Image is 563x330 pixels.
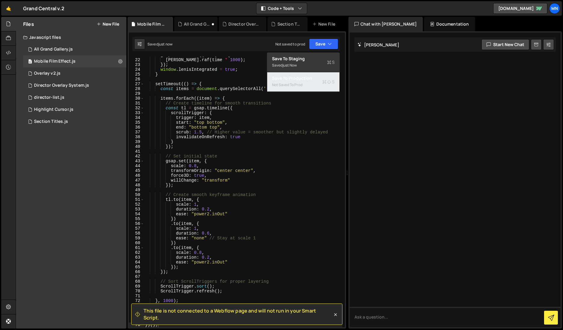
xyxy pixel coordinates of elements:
div: 75 [129,313,144,322]
button: Save [309,39,338,49]
div: 42 [129,154,144,159]
div: 15298/43117.js [23,104,126,116]
div: just now [158,42,172,47]
div: Mobile Film Effect.js [34,59,76,64]
div: 62 [129,250,144,255]
div: 31 [129,101,144,106]
div: 15298/45944.js [23,67,126,79]
div: 46 [129,173,144,178]
div: 70 [129,289,144,294]
div: 66 [129,269,144,274]
div: 74 [129,308,144,313]
div: 24 [129,67,144,72]
div: 65 [129,265,144,269]
div: Not saved to prod [275,42,305,47]
div: 22 [129,58,144,62]
div: 33 [129,111,144,115]
div: 50 [129,192,144,197]
div: 15298/43578.js [23,43,126,55]
button: Save to StagingS Savedjust now [267,53,339,72]
div: 38 [129,135,144,139]
div: 54 [129,212,144,216]
div: Section Titles.js [277,21,300,27]
button: Code + Tools [256,3,307,14]
div: Mobile Film Effect.js [137,21,165,27]
div: 47 [129,178,144,183]
div: 49 [129,188,144,192]
div: Saved [272,62,335,69]
div: 15298/42891.js [23,79,126,92]
div: 29 [129,91,144,96]
div: Save to Staging [272,56,335,62]
a: 🤙 [1,1,16,16]
div: 15298/47702.js [23,55,126,67]
div: 71 [129,294,144,298]
div: New File [312,21,338,27]
span: S [322,79,335,85]
div: director-list.js [34,95,64,100]
div: 68 [129,279,144,284]
div: 57 [129,226,144,231]
div: Chat with [PERSON_NAME] [348,17,423,31]
div: All Grand Gallery.js [184,21,210,27]
div: 41 [129,149,144,154]
div: 32 [129,106,144,111]
div: 59 [129,236,144,241]
div: Director Overlay System.js [228,21,259,27]
div: 37 [129,130,144,135]
div: Javascript files [16,31,126,43]
div: 51 [129,197,144,202]
div: Highlight Cursor.js [34,107,73,112]
div: 30 [129,96,144,101]
button: Save to ProductionS Not saved to prod [267,72,339,92]
div: 58 [129,231,144,236]
div: 15298/40223.js [23,116,126,128]
div: 55 [129,216,144,221]
div: Grand Central v.2 [23,5,64,12]
div: 64 [129,260,144,265]
div: 39 [129,139,144,144]
div: 72 [129,298,144,303]
div: 67 [129,274,144,279]
div: 61 [129,245,144,250]
div: 15298/40379.js [23,92,126,104]
div: 56 [129,221,144,226]
div: 45 [129,168,144,173]
a: [DOMAIN_NAME] [493,3,547,14]
div: Overlay v2.js [34,71,60,76]
div: 53 [129,207,144,212]
div: 76 [129,322,144,327]
div: Director Overlay System.js [34,83,89,88]
div: 26 [129,77,144,82]
div: Saved [147,42,172,47]
div: Section Titles.js [34,119,68,124]
div: Documentation [424,17,475,31]
div: 28 [129,86,144,91]
div: 43 [129,159,144,163]
span: This file is not connected to a Webflow page and will not run in your Smart Script. [144,307,333,321]
h2: [PERSON_NAME] [357,42,399,48]
div: 44 [129,163,144,168]
div: 63 [129,255,144,260]
button: New File [97,22,119,26]
div: Not saved to prod [272,81,335,89]
div: 35 [129,120,144,125]
div: 36 [129,125,144,130]
div: 52 [129,202,144,207]
h2: Files [23,21,34,27]
div: All Grand Gallery.js [34,47,73,52]
div: 25 [129,72,144,77]
div: Save to Production [272,75,335,81]
div: 40 [129,144,144,149]
div: 27 [129,82,144,86]
div: 23 [129,62,144,67]
div: 69 [129,284,144,289]
div: 60 [129,241,144,245]
span: S [327,59,335,65]
div: just now [283,63,297,68]
span: 0 [28,60,32,64]
div: 73 [129,303,144,308]
a: MN [549,3,560,14]
div: 34 [129,115,144,120]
